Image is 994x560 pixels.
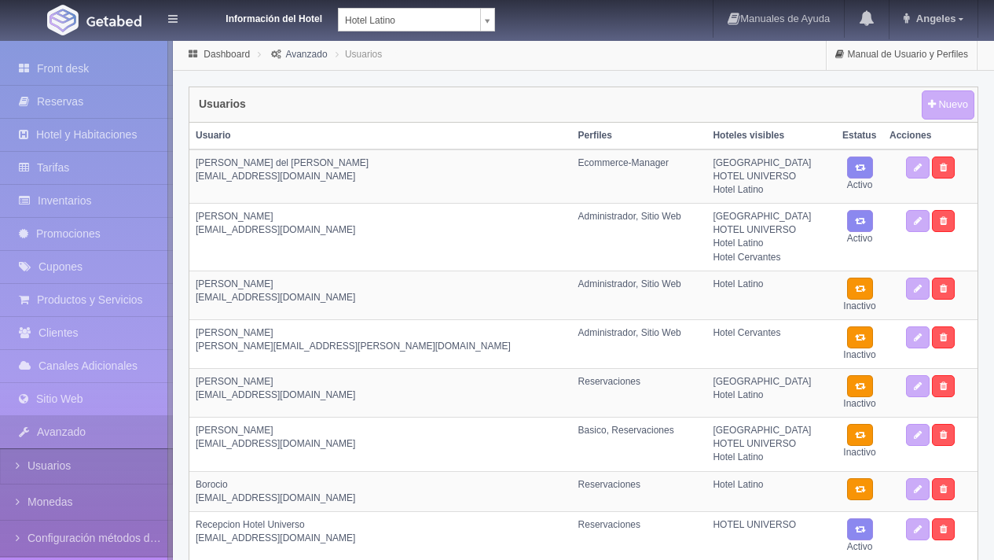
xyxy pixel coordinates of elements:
td: [GEOGRAPHIC_DATA] HOTEL UNIVERSO Hotel Latino [706,418,836,471]
td: Ecommerce-Manager [572,149,707,204]
td: Activo [836,511,883,560]
dt: Información del Hotel [196,8,322,26]
td: Recepcion Hotel Universo [EMAIL_ADDRESS][DOMAIN_NAME] [189,511,572,560]
li: Avanzado [254,46,332,61]
td: [PERSON_NAME] [EMAIL_ADDRESS][DOMAIN_NAME] [189,204,572,271]
td: Reservaciones [572,368,707,417]
img: Getabed [86,15,141,27]
span: Angeles [912,13,956,24]
td: Administrador, Sitio Web [572,319,707,368]
a: Manual de Usuario y Perfiles [827,39,977,70]
td: Reservaciones [572,471,707,511]
td: [GEOGRAPHIC_DATA] Hotel Latino [706,368,836,417]
td: Borocio [EMAIL_ADDRESS][DOMAIN_NAME] [189,471,572,511]
th: Hoteles visibles [706,123,836,149]
td: Activo [836,149,883,204]
a: Dashboard [204,49,250,60]
td: [GEOGRAPHIC_DATA] HOTEL UNIVERSO Hotel Latino Hotel Cervantes [706,204,836,271]
td: Activo [836,204,883,271]
td: Hotel Cervantes [706,319,836,368]
td: Administrador, Sitio Web [572,271,707,319]
td: Inactivo [836,319,883,368]
h4: Usuarios [199,98,246,110]
td: Reservaciones [572,511,707,560]
td: HOTEL UNIVERSO [706,511,836,560]
td: Hotel Latino [706,271,836,319]
td: Basico, Reservaciones [572,418,707,471]
td: Hotel Latino [706,471,836,511]
td: Inactivo [836,271,883,319]
th: Usuario [189,123,572,149]
img: Getabed [47,5,79,35]
span: Hotel Latino [345,9,474,32]
th: Estatus [836,123,883,149]
td: [PERSON_NAME] [EMAIL_ADDRESS][DOMAIN_NAME] [189,418,572,471]
td: [PERSON_NAME] [PERSON_NAME][EMAIL_ADDRESS][PERSON_NAME][DOMAIN_NAME] [189,319,572,368]
td: Inactivo [836,368,883,417]
td: [PERSON_NAME] [EMAIL_ADDRESS][DOMAIN_NAME] [189,368,572,417]
a: Usuarios [345,49,382,60]
th: Acciones [883,123,977,149]
th: Perfiles [572,123,707,149]
a: Hotel Latino [338,8,495,31]
a: Nuevo [922,90,974,120]
td: Administrador, Sitio Web [572,204,707,271]
td: [GEOGRAPHIC_DATA] HOTEL UNIVERSO Hotel Latino [706,149,836,204]
td: [PERSON_NAME] [EMAIL_ADDRESS][DOMAIN_NAME] [189,271,572,319]
td: [PERSON_NAME] del [PERSON_NAME] [EMAIL_ADDRESS][DOMAIN_NAME] [189,149,572,204]
td: Inactivo [836,418,883,471]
